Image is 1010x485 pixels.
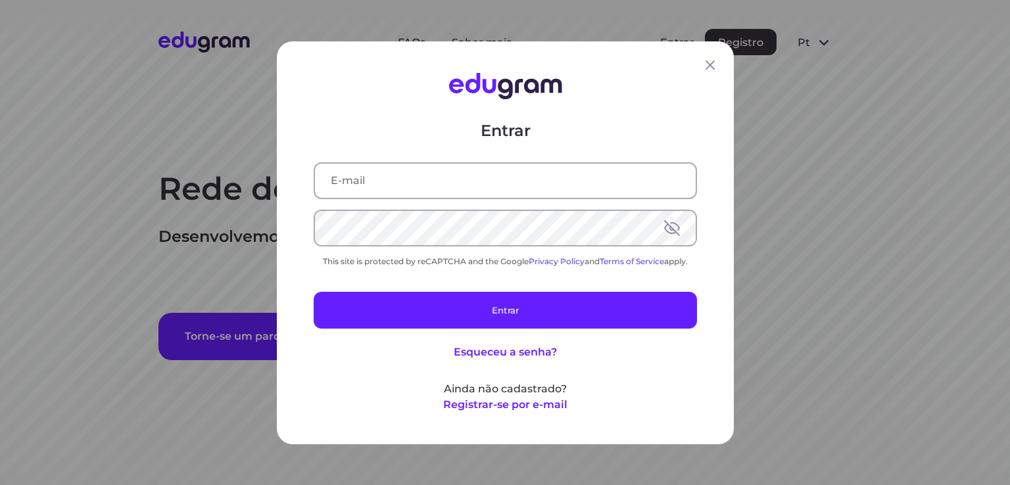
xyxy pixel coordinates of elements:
a: Privacy Policy [529,256,585,266]
div: This site is protected by reCAPTCHA and the Google and apply. [314,256,697,266]
button: Entrar [314,291,697,328]
p: Ainda não cadastrado? [314,381,697,396]
p: Entrar [314,120,697,141]
button: Registrar-se por e-mail [443,396,567,412]
a: Terms of Service [600,256,664,266]
input: E-mail [315,163,696,197]
img: Edugram Logo [448,73,562,99]
button: Esqueceu a senha? [454,344,557,359]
